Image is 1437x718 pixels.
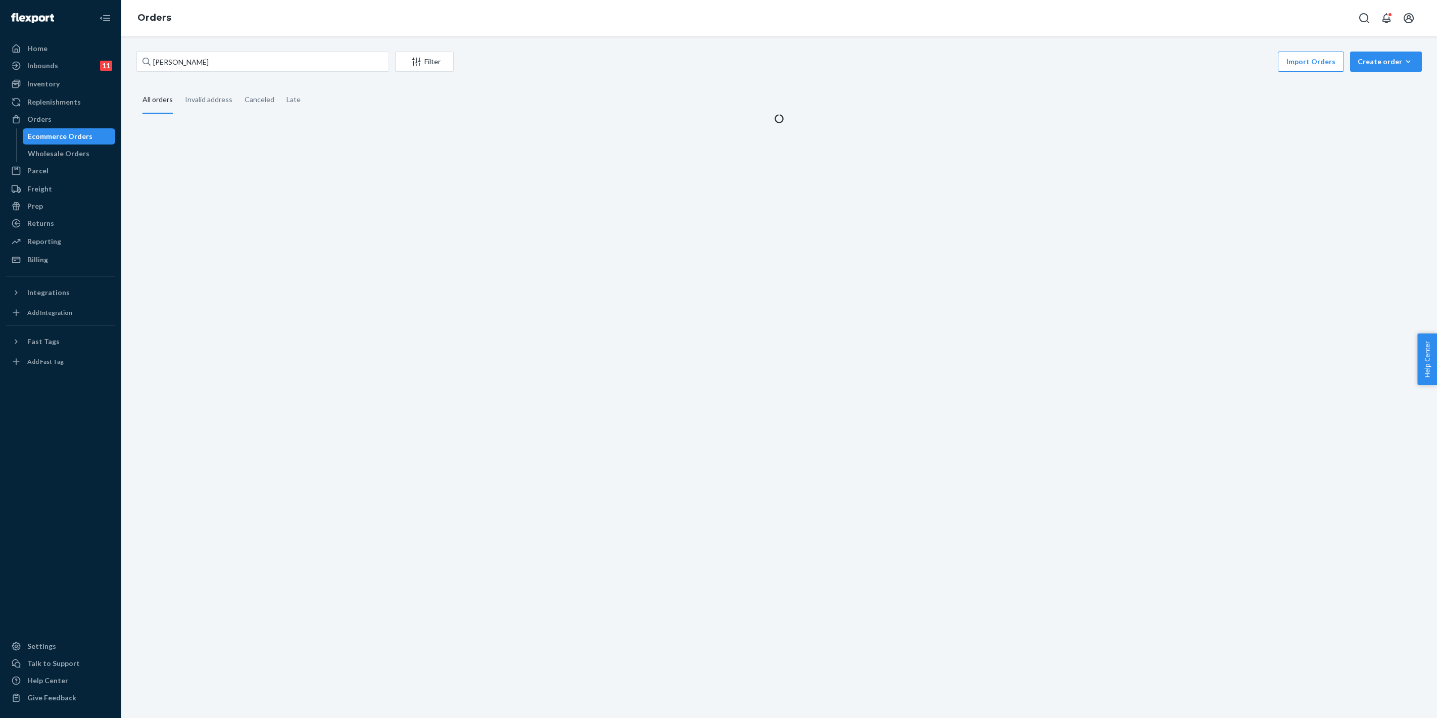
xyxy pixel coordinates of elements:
[23,128,116,145] a: Ecommerce Orders
[27,676,68,686] div: Help Center
[27,641,56,651] div: Settings
[6,673,115,689] a: Help Center
[1399,8,1419,28] button: Open account menu
[6,111,115,127] a: Orders
[27,79,60,89] div: Inventory
[27,218,54,228] div: Returns
[27,166,49,176] div: Parcel
[27,308,72,317] div: Add Integration
[6,215,115,231] a: Returns
[1278,52,1344,72] button: Import Orders
[27,236,61,247] div: Reporting
[6,354,115,370] a: Add Fast Tag
[6,638,115,654] a: Settings
[6,305,115,321] a: Add Integration
[1350,52,1422,72] button: Create order
[142,86,173,114] div: All orders
[27,184,52,194] div: Freight
[185,86,232,113] div: Invalid address
[27,357,64,366] div: Add Fast Tag
[6,198,115,214] a: Prep
[136,52,389,72] input: Search orders
[6,58,115,74] a: Inbounds11
[95,8,115,28] button: Close Navigation
[245,86,274,113] div: Canceled
[1417,333,1437,385] button: Help Center
[6,690,115,706] button: Give Feedback
[11,13,54,23] img: Flexport logo
[6,233,115,250] a: Reporting
[6,76,115,92] a: Inventory
[6,181,115,197] a: Freight
[28,149,89,159] div: Wholesale Orders
[6,284,115,301] button: Integrations
[129,4,179,33] ol: breadcrumbs
[286,86,301,113] div: Late
[6,252,115,268] a: Billing
[1374,688,1427,713] iframe: 상담사 중 한 명과 채팅할 수 있는 위젯을 엽니다.
[1354,8,1374,28] button: Open Search Box
[27,255,48,265] div: Billing
[100,61,112,71] div: 11
[27,201,43,211] div: Prep
[27,337,60,347] div: Fast Tags
[6,333,115,350] button: Fast Tags
[27,97,81,107] div: Replenishments
[6,655,115,672] button: Talk to Support
[27,658,80,668] div: Talk to Support
[1358,57,1414,67] div: Create order
[27,288,70,298] div: Integrations
[27,61,58,71] div: Inbounds
[395,52,454,72] button: Filter
[27,114,52,124] div: Orders
[27,43,47,54] div: Home
[1376,8,1397,28] button: Open notifications
[137,12,171,23] a: Orders
[396,57,453,67] div: Filter
[6,40,115,57] a: Home
[6,94,115,110] a: Replenishments
[23,146,116,162] a: Wholesale Orders
[28,131,92,141] div: Ecommerce Orders
[27,693,76,703] div: Give Feedback
[6,163,115,179] a: Parcel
